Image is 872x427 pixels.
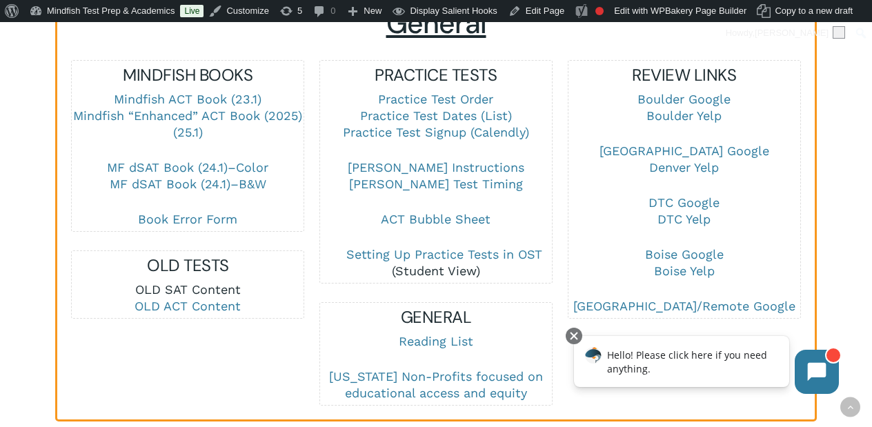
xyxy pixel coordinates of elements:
[646,108,722,123] a: Boulder Yelp
[329,369,543,400] a: [US_STATE] Non-Profits focused on educational access and equity
[135,299,241,313] a: OLD ACT Content
[573,299,795,313] a: [GEOGRAPHIC_DATA]/Remote Google
[637,92,731,106] a: Boulder Google
[320,246,552,279] p: (Student View)
[595,7,604,15] div: Focus keyphrase not set
[348,160,524,175] a: [PERSON_NAME] Instructions
[399,334,473,348] a: Reading List
[343,125,529,139] a: Practice Test Signup (Calendly)
[648,195,720,210] a: DTC Google
[180,5,204,17] a: Live
[73,108,302,139] a: Mindfish “Enhanced” ACT Book (2025) (25.1)
[72,255,304,277] h5: OLD TESTS
[386,6,486,42] span: General
[559,325,853,408] iframe: Chatbot
[320,64,552,86] h5: PRACTICE TESTS
[138,212,237,226] a: Book Error Form
[657,212,711,226] a: DTC Yelp
[721,22,851,44] a: Howdy,
[114,92,261,106] a: Mindfish ACT Book (23.1)
[378,92,493,106] a: Practice Test Order
[755,28,829,38] span: [PERSON_NAME]
[599,143,769,158] a: [GEOGRAPHIC_DATA] Google
[110,177,266,191] a: MF dSAT Book (24.1)–B&W
[320,306,552,328] h5: GENERAL
[72,64,304,86] h5: MINDFISH BOOKS
[135,282,241,297] a: OLD SAT Content
[349,177,523,191] a: [PERSON_NAME] Test Timing
[654,264,715,278] a: Boise Yelp
[381,212,490,226] a: ACT Bubble Sheet
[568,64,800,86] h5: REVIEW LINKS
[649,160,719,175] a: Denver Yelp
[346,247,542,261] a: Setting Up Practice Tests in OST
[645,247,724,261] a: Boise Google
[107,160,268,175] a: MF dSAT Book (24.1)–Color
[360,108,512,123] a: Practice Test Dates (List)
